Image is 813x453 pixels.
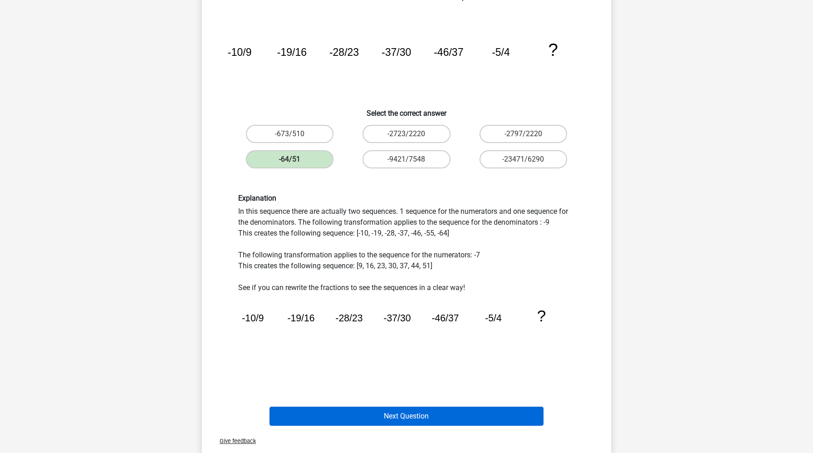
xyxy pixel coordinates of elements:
[228,46,251,58] tspan: -10/9
[231,194,582,378] div: In this sequence there are actually two sequences. 1 sequence for the numerators and one sequence...
[492,46,510,58] tspan: -5/4
[434,46,463,58] tspan: -46/37
[537,307,546,325] tspan: ?
[480,125,567,143] label: -2797/2220
[287,313,314,323] tspan: -19/16
[335,313,362,323] tspan: -28/23
[548,40,558,59] tspan: ?
[329,46,359,58] tspan: -28/23
[216,102,597,118] h6: Select the correct answer
[362,125,450,143] label: -2723/2220
[485,313,502,323] tspan: -5/4
[242,313,264,323] tspan: -10/9
[431,313,459,323] tspan: -46/37
[383,313,411,323] tspan: -37/30
[480,150,567,168] label: -23471/6290
[269,407,544,426] button: Next Question
[362,150,450,168] label: -9421/7548
[238,194,575,202] h6: Explanation
[246,150,333,168] label: -64/51
[212,438,256,444] span: Give feedback
[382,46,411,58] tspan: -37/30
[246,125,333,143] label: -673/510
[277,46,307,58] tspan: -19/16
